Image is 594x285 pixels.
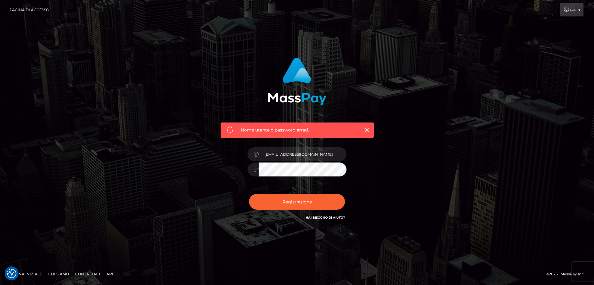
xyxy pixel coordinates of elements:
button: Preferenze di consenso [7,269,16,278]
font: 2025 , MassPay Inc. [549,272,585,276]
font: Contattaci [75,272,100,276]
a: Login [560,3,583,16]
a: Contattaci [73,269,103,279]
font: Chi siamo [48,272,69,276]
font: Pagina iniziale [9,272,42,276]
font: Pagina di accesso [10,7,49,12]
font: API [106,272,113,276]
a: API [104,269,116,279]
img: Accesso MassPay [268,58,326,105]
input: Nome utente... [259,147,346,161]
font: Registrazione [282,199,312,205]
font: © [546,272,549,276]
a: Chi siamo [46,269,71,279]
img: Rivedi il pulsante di consenso [7,269,16,278]
button: Registrazione [249,194,345,209]
font: Nome utente o password errati. [241,127,309,133]
font: Login [570,8,580,12]
a: Pagina di accesso [10,3,49,16]
a: Hai bisogno di aiuto? [306,216,345,220]
a: Pagina iniziale [7,269,45,279]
